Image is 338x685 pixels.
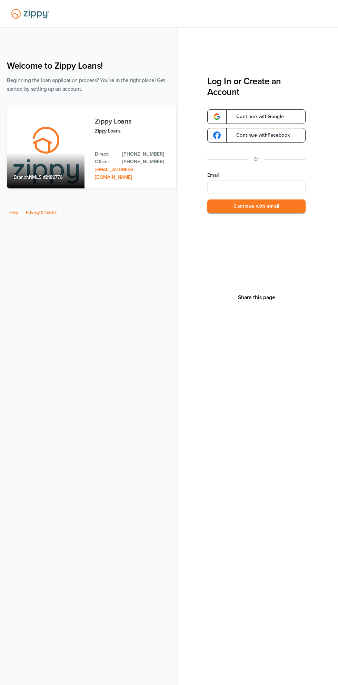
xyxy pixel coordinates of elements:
[213,131,221,139] img: google-logo
[207,128,306,143] a: google-logoContinue withFacebook
[95,127,169,135] p: Zippy Loans
[229,114,284,119] span: Continue with Google
[207,109,306,124] a: google-logoContinue withGoogle
[229,133,290,138] span: Continue with Facebook
[207,76,306,97] h3: Log In or Create an Account
[95,167,134,180] a: Email Address: zippyguide@zippymh.com
[122,150,169,158] a: Direct Phone: 512-975-2947
[213,113,221,120] img: google-logo
[207,199,306,214] button: Continue with email
[14,174,29,180] span: Branch
[236,294,277,301] button: Share This Page
[207,180,306,194] input: Email Address
[29,174,62,180] span: NMLS #2189776
[26,210,57,215] a: Privacy & Terms
[7,77,165,92] span: Beginning the loan application process? You're in the right place! Get started by setting up an a...
[122,158,169,166] a: Office Phone: 512-975-2947
[95,158,115,166] p: Office:
[207,172,306,179] label: Email
[95,118,169,125] h3: Zippy Loans
[7,6,53,22] img: Lender Logo
[9,210,18,215] a: Help
[254,155,259,164] p: Or
[7,60,176,71] h1: Welcome to Zippy Loans!
[95,150,115,158] p: Direct:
